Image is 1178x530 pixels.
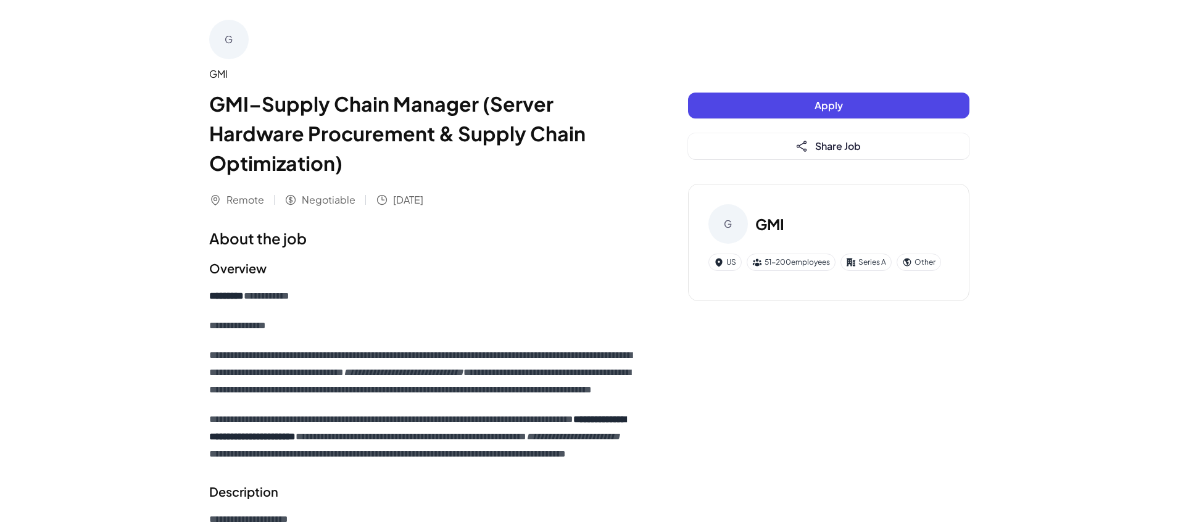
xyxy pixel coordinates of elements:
span: [DATE] [393,193,423,207]
div: US [708,254,742,271]
h3: GMI [755,213,784,235]
span: Remote [226,193,264,207]
div: G [209,20,249,59]
button: Apply [688,93,969,118]
h1: GMI–Supply Chain Manager (Server Hardware Procurement & Supply Chain Optimization) [209,89,639,178]
h2: Overview [209,259,639,278]
span: Negotiable [302,193,355,207]
button: Share Job [688,133,969,159]
span: Apply [815,99,843,112]
div: G [708,204,748,244]
div: Series A [840,254,892,271]
div: Other [897,254,941,271]
div: 51-200 employees [747,254,836,271]
div: GMI [209,67,639,81]
h2: Description [209,482,639,501]
h1: About the job [209,227,639,249]
span: Share Job [815,139,861,152]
